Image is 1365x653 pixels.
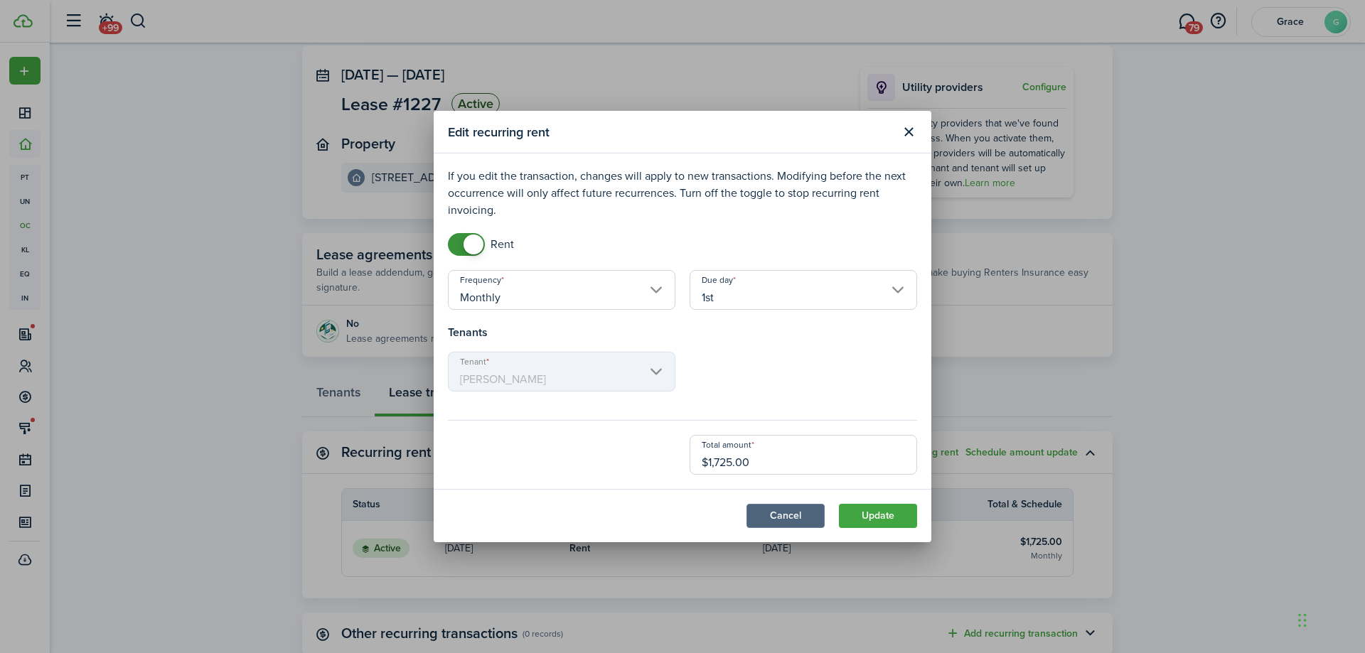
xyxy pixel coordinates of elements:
[839,504,917,528] button: Update
[448,324,917,341] h4: Tenants
[448,168,917,219] p: If you edit the transaction, changes will apply to new transactions. Modifying before the next oc...
[448,118,893,146] modal-title: Edit recurring rent
[896,120,921,144] button: Close modal
[690,435,917,475] input: 0.00
[1298,599,1307,642] div: Drag
[1294,585,1365,653] iframe: Chat Widget
[746,504,825,528] button: Cancel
